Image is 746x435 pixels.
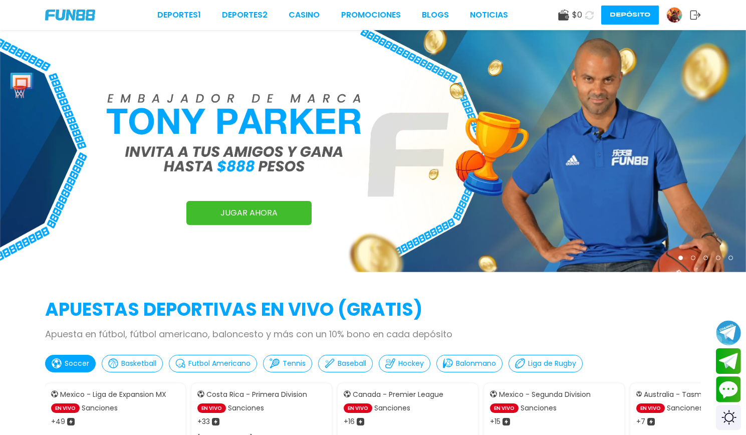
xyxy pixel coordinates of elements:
[398,358,424,369] p: Hockey
[509,355,583,372] button: Liga de Rugby
[490,403,519,413] p: EN VIVO
[499,389,591,400] p: Mexico - Segunda Division
[169,355,257,372] button: Futbol Americano
[121,358,156,369] p: Basketball
[228,403,264,413] p: Sanciones
[636,403,665,413] p: EN VIVO
[521,403,557,413] p: Sanciones
[572,9,582,21] span: $ 0
[470,9,508,21] a: NOTICIAS
[490,416,501,427] p: + 15
[82,403,118,413] p: Sanciones
[197,416,210,427] p: + 33
[186,201,312,225] a: JUGAR AHORA
[716,376,741,402] button: Contact customer service
[667,8,682,23] img: Avatar
[318,355,373,372] button: Baseball
[60,389,166,400] p: Mexico - Liga de Expansion MX
[436,355,503,372] button: Balonmano
[456,358,496,369] p: Balonmano
[601,6,659,25] button: Depósito
[379,355,430,372] button: Hockey
[666,7,690,23] a: Avatar
[51,403,80,413] p: EN VIVO
[197,403,226,413] p: EN VIVO
[667,403,703,413] p: Sanciones
[353,389,443,400] p: Canada - Premier League
[716,320,741,346] button: Join telegram channel
[283,358,306,369] p: Tennis
[338,358,366,369] p: Baseball
[344,416,355,427] p: + 16
[45,327,701,341] p: Apuesta en fútbol, fútbol americano, baloncesto y más con un 10% bono en cada depósito
[716,405,741,430] div: Switch theme
[65,358,89,369] p: Soccer
[222,9,268,21] a: Deportes2
[289,9,320,21] a: CASINO
[206,389,307,400] p: Costa Rica - Primera Division
[102,355,163,372] button: Basketball
[716,348,741,374] button: Join telegram
[157,9,201,21] a: Deportes1
[51,416,65,427] p: + 49
[45,10,95,21] img: Company Logo
[422,9,449,21] a: BLOGS
[45,355,96,372] button: Soccer
[636,416,645,427] p: + 7
[188,358,251,369] p: Futbol Americano
[45,296,701,323] h2: APUESTAS DEPORTIVAS EN VIVO (gratis)
[263,355,312,372] button: Tennis
[374,403,410,413] p: Sanciones
[341,9,401,21] a: Promociones
[528,358,576,369] p: Liga de Rugby
[344,403,372,413] p: EN VIVO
